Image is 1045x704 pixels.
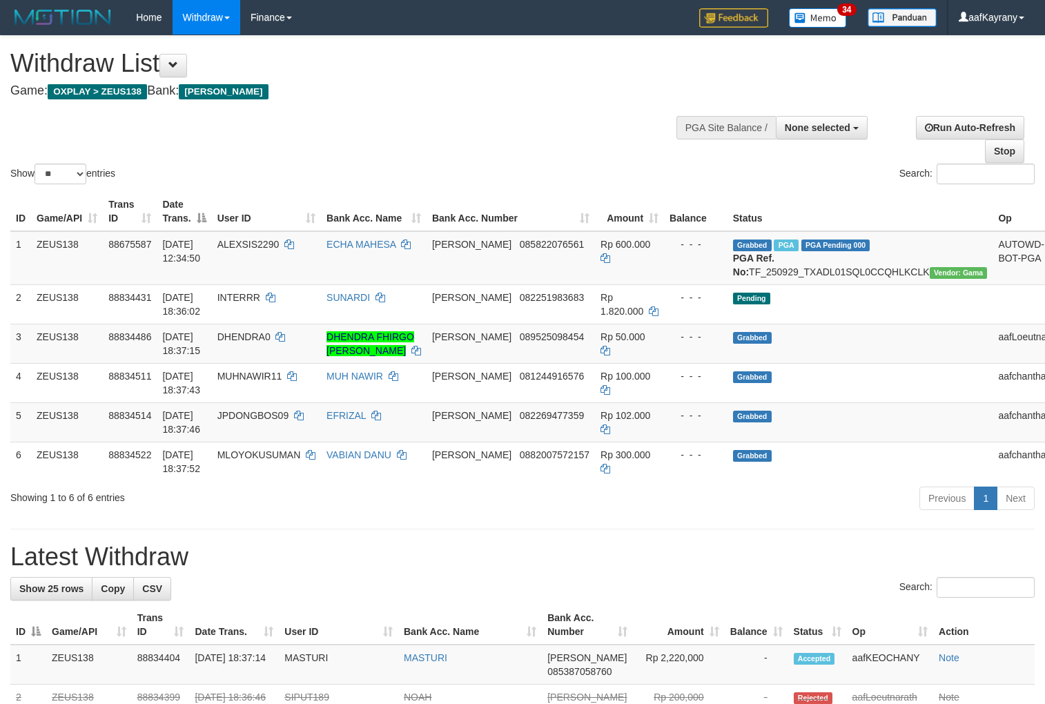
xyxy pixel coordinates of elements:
span: INTERRR [217,292,260,303]
th: Game/API: activate to sort column ascending [46,605,132,645]
span: 34 [837,3,856,16]
th: Amount: activate to sort column ascending [595,192,664,231]
th: ID [10,192,31,231]
a: Note [939,692,959,703]
th: User ID: activate to sort column ascending [279,605,398,645]
th: Game/API: activate to sort column ascending [31,192,103,231]
input: Search: [937,577,1035,598]
th: Balance: activate to sort column ascending [725,605,788,645]
span: [DATE] 18:36:02 [162,292,200,317]
td: - [725,645,788,685]
span: 88834486 [108,331,151,342]
span: Copy 081244916576 to clipboard [520,371,584,382]
th: Action [933,605,1035,645]
span: OXPLAY > ZEUS138 [48,84,147,99]
img: panduan.png [868,8,937,27]
td: 88834404 [132,645,190,685]
td: ZEUS138 [31,231,103,285]
span: MLOYOKUSUMAN [217,449,301,460]
div: - - - [670,409,722,422]
th: Trans ID: activate to sort column ascending [103,192,157,231]
span: 88834511 [108,371,151,382]
span: Copy 089525098454 to clipboard [520,331,584,342]
a: Next [997,487,1035,510]
span: [PERSON_NAME] [547,652,627,663]
span: 88834514 [108,410,151,421]
span: Pending [733,293,770,304]
span: Marked by aafpengsreynich [774,239,798,251]
th: ID: activate to sort column descending [10,605,46,645]
a: Show 25 rows [10,577,92,600]
td: [DATE] 18:37:14 [189,645,279,685]
span: [DATE] 18:37:52 [162,449,200,474]
td: 2 [10,284,31,324]
div: - - - [670,330,722,344]
input: Search: [937,164,1035,184]
th: Status: activate to sort column ascending [788,605,847,645]
span: ALEXSIS2290 [217,239,280,250]
td: aafKEOCHANY [847,645,934,685]
span: 88834431 [108,292,151,303]
td: ZEUS138 [31,284,103,324]
span: Show 25 rows [19,583,84,594]
span: Rp 300.000 [600,449,650,460]
a: MUH NAWIR [326,371,383,382]
span: Grabbed [733,450,772,462]
td: 3 [10,324,31,363]
span: [PERSON_NAME] [432,410,511,421]
th: Date Trans.: activate to sort column ascending [189,605,279,645]
div: - - - [670,369,722,383]
th: Op: activate to sort column ascending [847,605,934,645]
img: MOTION_logo.png [10,7,115,28]
span: [DATE] 12:34:50 [162,239,200,264]
img: Button%20Memo.svg [789,8,847,28]
span: Copy 082269477359 to clipboard [520,410,584,421]
a: Stop [985,139,1024,163]
span: Grabbed [733,239,772,251]
td: TF_250929_TXADL01SQL0CCQHLKCLK [727,231,993,285]
span: Copy 085387058760 to clipboard [547,666,612,677]
a: EFRIZAL [326,410,366,421]
a: DHENDRA FHIRGO [PERSON_NAME] [326,331,414,356]
span: [PERSON_NAME] [432,449,511,460]
th: Bank Acc. Name: activate to sort column ascending [398,605,542,645]
span: None selected [785,122,850,133]
a: 1 [974,487,997,510]
a: CSV [133,577,171,600]
a: SUNARDI [326,292,370,303]
th: Bank Acc. Number: activate to sort column ascending [542,605,633,645]
b: PGA Ref. No: [733,253,774,277]
span: MUHNAWIR11 [217,371,282,382]
span: Rp 50.000 [600,331,645,342]
span: Grabbed [733,371,772,383]
span: Copy 082251983683 to clipboard [520,292,584,303]
img: Feedback.jpg [699,8,768,28]
span: [PERSON_NAME] [179,84,268,99]
span: [PERSON_NAME] [432,292,511,303]
div: PGA Site Balance / [676,116,776,139]
button: None selected [776,116,868,139]
label: Search: [899,577,1035,598]
td: ZEUS138 [46,645,132,685]
span: Copy 0882007572157 to clipboard [520,449,589,460]
td: ZEUS138 [31,402,103,442]
h1: Latest Withdraw [10,543,1035,571]
span: CSV [142,583,162,594]
td: 6 [10,442,31,481]
td: 5 [10,402,31,442]
span: JPDONGBOS09 [217,410,289,421]
th: Status [727,192,993,231]
th: Bank Acc. Number: activate to sort column ascending [427,192,595,231]
th: Trans ID: activate to sort column ascending [132,605,190,645]
a: MASTURI [404,652,447,663]
a: NOAH [404,692,431,703]
span: 88834522 [108,449,151,460]
span: Rp 102.000 [600,410,650,421]
span: Rp 100.000 [600,371,650,382]
span: Grabbed [733,332,772,344]
div: Showing 1 to 6 of 6 entries [10,485,425,505]
th: User ID: activate to sort column ascending [212,192,321,231]
span: 88675587 [108,239,151,250]
h4: Game: Bank: [10,84,683,98]
span: Copy [101,583,125,594]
